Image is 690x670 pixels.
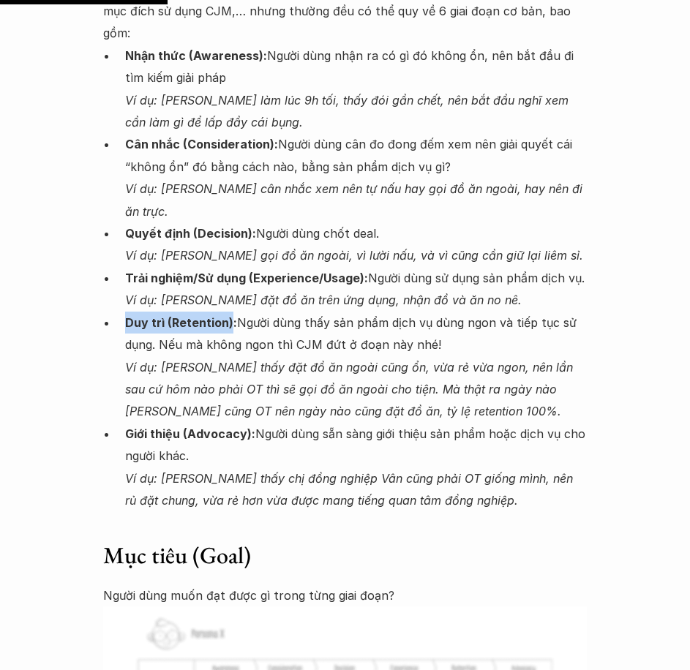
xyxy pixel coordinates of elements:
strong: Cân nhắc (Consideration): [125,137,278,151]
strong: Giới thiệu (Advocacy): [125,426,255,441]
em: Ví dụ: [PERSON_NAME] thấy đặt đồ ăn ngoài cũng ổn, vừa rẻ vừa ngon, nên lần sau cứ hôm nào phải O... [125,360,577,419]
em: Ví dụ: [PERSON_NAME] gọi đồ ăn ngoài, vì lười nấu, và vì cũng cần giữ lại liêm sỉ. [125,248,583,263]
em: Ví dụ: [PERSON_NAME] thấy chị đồng nghiệp Vân cũng phải OT giống mình, nên rủ đặt chung, vừa rẻ h... [125,471,577,508]
em: Ví dụ: [PERSON_NAME] làm lúc 9h tối, thấy đói gần chết, nên bắt đầu nghĩ xem cần làm gì để lấp đầ... [125,93,572,129]
p: Người dùng nhận ra có gì đó không ổn, nên bắt đầu đi tìm kiếm giải pháp [125,45,586,134]
em: Ví dụ: [PERSON_NAME] cân nhắc xem nên tự nấu hay gọi đồ ăn ngoài, hay nên đi ăn trực. [125,181,586,218]
p: Người dùng muốn đạt được gì trong từng giai đoạn? [103,584,586,606]
h3: Mục tiêu (Goal) [103,541,586,571]
strong: Nhận thức (Awareness): [125,48,267,63]
strong: Trải nghiệm/Sử dụng (Experience/Usage): [125,271,368,285]
p: Người dùng thấy sản phẩm dịch vụ dùng ngon và tiếp tục sử dụng. Nếu mà không ngon thì CJM đứt ở đ... [125,312,586,423]
p: Người dùng sẵn sàng giới thiệu sản phẩm hoặc dịch vụ cho người khác. [125,423,586,512]
strong: Quyết định (Decision): [125,226,256,241]
strong: Duy trì (Retention): [125,315,237,330]
p: Người dùng cân đo đong đếm xem nên giải quyết cái “không ổn” đó bằng cách nào, bằng sản phẩm dịch... [125,133,586,222]
em: Ví dụ: [PERSON_NAME] đặt đồ ăn trên ứng dụng, nhận đồ và ăn no nê. [125,293,522,307]
p: Người dùng sử dụng sản phẩm dịch vụ. [125,267,586,312]
p: Người dùng chốt deal. [125,222,586,267]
